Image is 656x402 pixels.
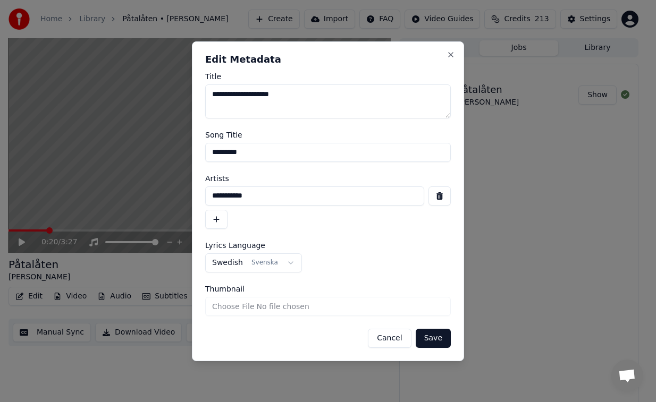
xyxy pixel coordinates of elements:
[205,55,451,64] h2: Edit Metadata
[205,73,451,80] label: Title
[205,242,265,249] span: Lyrics Language
[368,329,411,348] button: Cancel
[205,285,245,293] span: Thumbnail
[205,131,451,139] label: Song Title
[205,175,451,182] label: Artists
[416,329,451,348] button: Save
